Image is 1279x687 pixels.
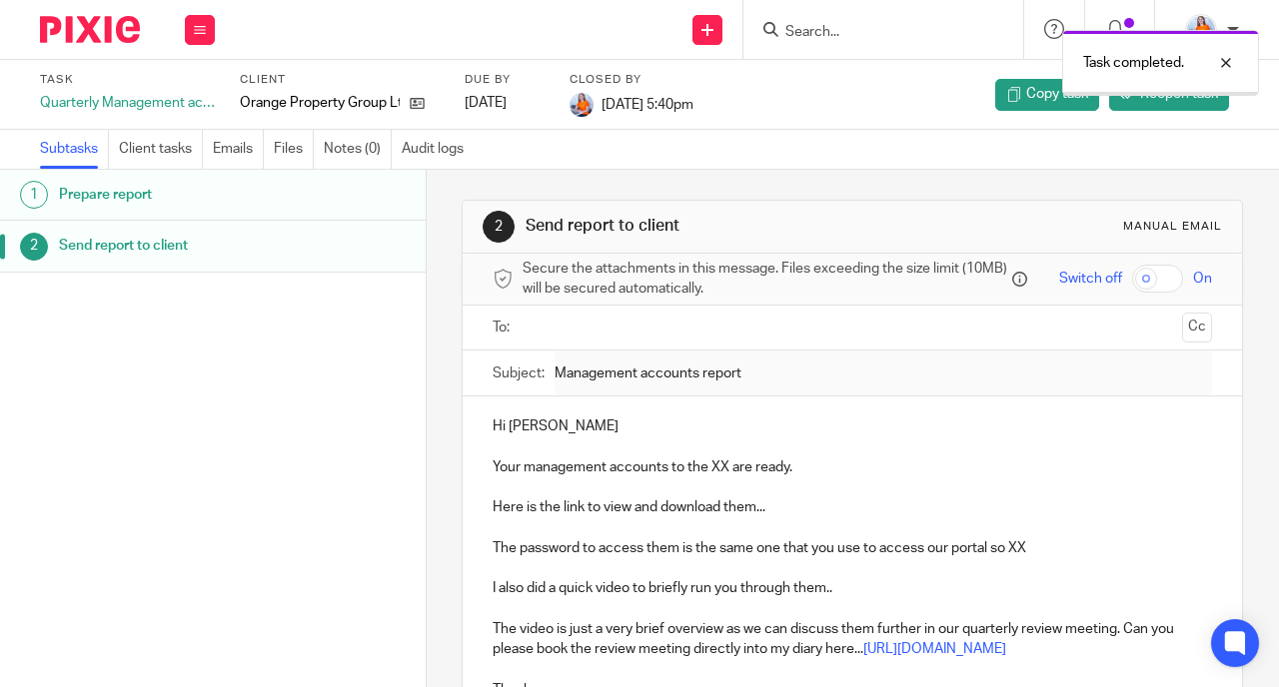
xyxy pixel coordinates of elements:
label: Client [240,72,440,88]
a: [URL][DOMAIN_NAME] [863,642,1006,656]
span: On [1193,269,1212,289]
span: Switch off [1059,269,1122,289]
div: 2 [483,211,515,243]
img: DSC08036.jpg [570,93,594,117]
a: Notes (0) [324,130,392,169]
p: The video is just a very brief overview as we can discuss them further in our quarterly review me... [493,619,1212,660]
img: DSC08036.jpg [1185,14,1217,46]
img: Pixie [40,16,140,43]
span: [DATE] 5:40pm [602,98,693,112]
div: Manual email [1123,219,1222,235]
button: Cc [1182,313,1212,343]
p: Task completed. [1083,53,1184,73]
h1: Prepare report [59,180,290,210]
a: Emails [213,130,264,169]
p: The password to access them is the same one that you use to access our portal so XX [493,538,1212,558]
h1: Send report to client [526,216,895,237]
div: Quarterly Management accounts [40,93,215,113]
p: Your management accounts to the XX are ready. [493,457,1212,477]
a: Client tasks [119,130,203,169]
label: Closed by [570,72,693,88]
label: Subject: [493,363,545,383]
p: Here is the link to view and download them... [493,497,1212,517]
div: 2 [20,233,48,261]
p: Hi [PERSON_NAME] [493,416,1212,436]
h1: Send report to client [59,231,290,261]
div: [DATE] [465,93,545,113]
p: Orange Property Group Ltd [240,93,400,113]
span: Secure the attachments in this message. Files exceeding the size limit (10MB) will be secured aut... [523,259,1007,300]
div: 1 [20,181,48,209]
a: Audit logs [402,130,474,169]
a: Files [274,130,314,169]
label: Due by [465,72,545,88]
label: To: [493,318,515,338]
label: Task [40,72,215,88]
p: I also did a quick video to briefly run you through them.. [493,578,1212,598]
a: Subtasks [40,130,109,169]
